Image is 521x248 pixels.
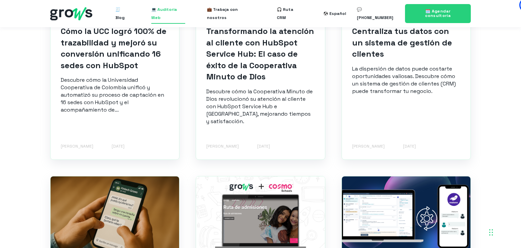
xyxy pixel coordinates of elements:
p: La dispersión de datos puede costarte oportunidades valiosas. Descubre cómo un sistema de gestión... [352,65,460,95]
div: Widget de chat [399,161,521,248]
span: [PERSON_NAME] [352,144,385,149]
a: 💼 Trabaja con nosotros [207,3,255,24]
span: [PERSON_NAME] [61,144,93,149]
a: Transformando la atención al cliente con HubSpot Service Hub: El caso de éxito de la Cooperativa ... [206,26,314,82]
span: [DATE] [112,144,124,149]
p: Descubre cómo la Cooperativa Minuto de Dios revolucionó su atención al cliente con HubSpot Servic... [206,88,314,125]
p: Descubre cómo la Universidad Cooperativa de Colombia unificó y automatizó su proceso de captación... [61,76,169,114]
span: [DATE] [257,144,270,149]
a: 🎧 Ruta CRM [277,3,302,24]
a: 💬 [PHONE_NUMBER] [357,3,397,24]
img: grows - hubspot [50,7,92,20]
iframe: Chat Widget [399,161,521,248]
div: Español [329,9,346,18]
a: 🧾 Blog [115,3,130,24]
a: Cómo la UCC logró 100% de trazabilidad y mejoró su conversión unificando 16 sedes con HubSpot [61,26,167,71]
span: 🗓️ Agendar consultoría [425,8,451,18]
a: 💻 Auditoría Web [151,3,185,24]
div: Arrastrar [489,222,493,243]
span: [PERSON_NAME] [206,144,239,149]
a: Centraliza tus datos con un sistema de gestión de clientes [352,26,452,59]
span: [DATE] [403,144,416,149]
a: 🗓️ Agendar consultoría [405,4,471,23]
